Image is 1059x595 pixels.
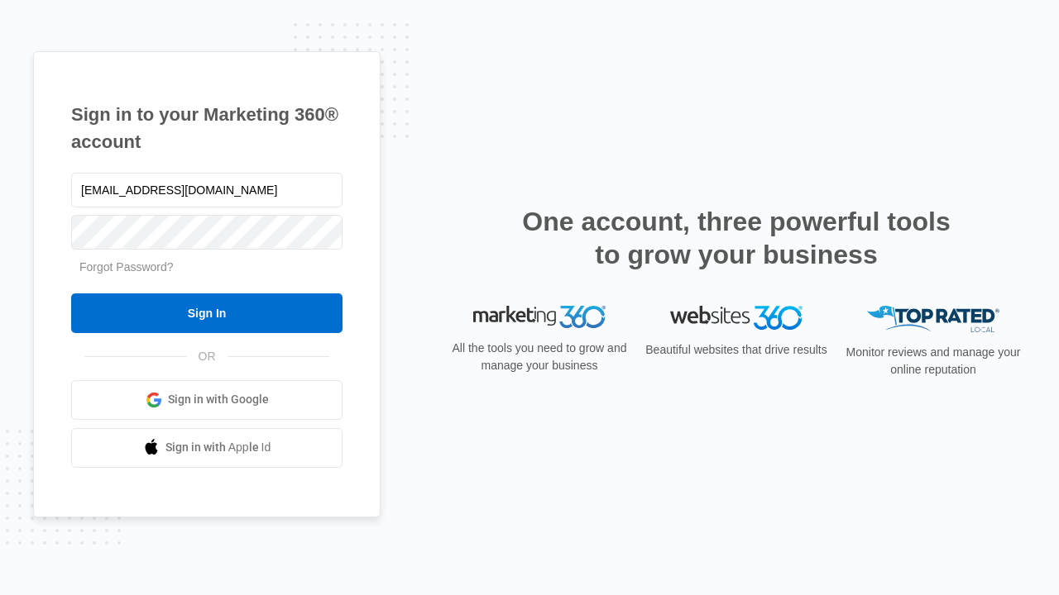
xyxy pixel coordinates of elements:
[867,306,999,333] img: Top Rated Local
[71,428,343,468] a: Sign in with Apple Id
[165,439,271,456] span: Sign in with Apple Id
[473,306,606,329] img: Marketing 360
[79,260,174,274] a: Forgot Password?
[168,391,269,408] span: Sign in with Google
[71,380,343,420] a: Sign in with Google
[71,101,343,155] h1: Sign in to your Marketing 360® account
[644,341,829,359] p: Beautiful websites that drive results
[447,340,632,374] p: All the tools you need to grow and manage your business
[71,293,343,333] input: Sign In
[71,173,343,207] input: Email
[670,306,803,330] img: Websites 360
[517,205,956,271] h2: One account, three powerful tools to grow your business
[841,344,1026,378] p: Monitor reviews and manage your online reputation
[187,348,228,365] span: OR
